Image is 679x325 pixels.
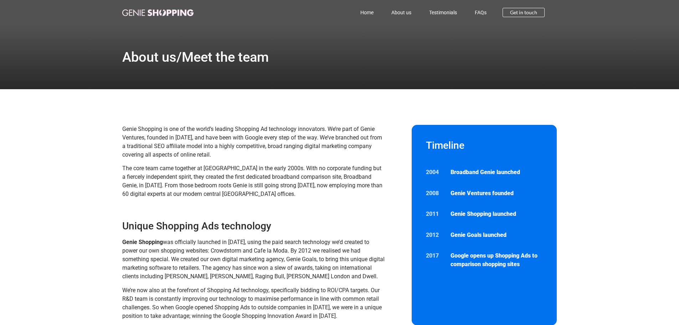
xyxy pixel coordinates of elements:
strong: Genie Shopping [122,239,163,245]
span: Get in touch [510,10,537,15]
img: genie-shopping-logo [122,9,194,16]
h3: Unique Shopping Ads technology [122,220,386,233]
a: Home [351,4,382,21]
p: Google opens up Shopping Ads to comparison shopping sites [451,252,542,269]
a: Get in touch [503,8,545,17]
span: We’re now also at the forefront of Shopping Ad technology, specifically bidding to ROI/CPA target... [122,287,382,319]
a: Testimonials [420,4,466,21]
a: FAQs [466,4,495,21]
p: 2008 [426,189,444,198]
nav: Menu [225,4,496,21]
p: Genie Goals launched [451,231,542,239]
span: Genie Shopping is one of the world’s leading Shopping Ad technology innovators. We’re part of Gen... [122,126,382,158]
p: 2017 [426,252,444,260]
span: The core team came together at [GEOGRAPHIC_DATA] in the early 2000s. With no corporate funding bu... [122,165,382,197]
p: Genie Shopping launched [451,210,542,218]
h1: About us/Meet the team [122,50,269,64]
p: 2011 [426,210,444,218]
h2: Timeline [426,139,543,152]
p: Broadband Genie launched [451,168,542,177]
a: About us [382,4,420,21]
p: 2004 [426,168,444,177]
span: was officially launched in [DATE], using the paid search technology we’d created to power our own... [122,239,385,280]
p: 2012 [426,231,444,239]
p: Genie Ventures founded [451,189,542,198]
